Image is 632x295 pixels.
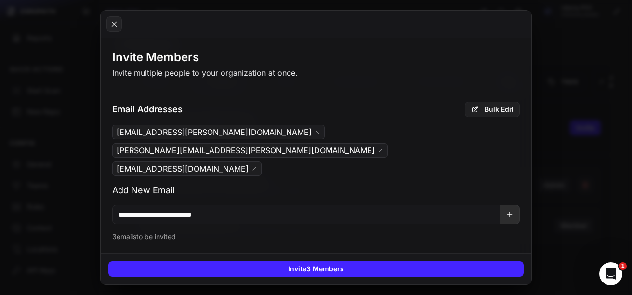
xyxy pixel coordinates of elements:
[465,102,520,117] button: Bulk Edit
[112,67,298,79] div: Invite multiple people to your organization at once.
[108,261,524,277] button: Invite3 Members
[619,262,627,270] span: 1
[112,180,520,201] div: Add New Email
[112,143,388,158] button: [PERSON_NAME][EMAIL_ADDRESS][PERSON_NAME][DOMAIN_NAME]
[112,50,199,65] h3: Invite Members
[112,103,183,116] h3: Email Addresses
[599,262,622,285] iframe: Intercom live chat
[112,125,325,139] button: [EMAIL_ADDRESS][PERSON_NAME][DOMAIN_NAME]
[112,161,262,176] button: [EMAIL_ADDRESS][DOMAIN_NAME]
[112,232,520,241] div: 3 email s to be invited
